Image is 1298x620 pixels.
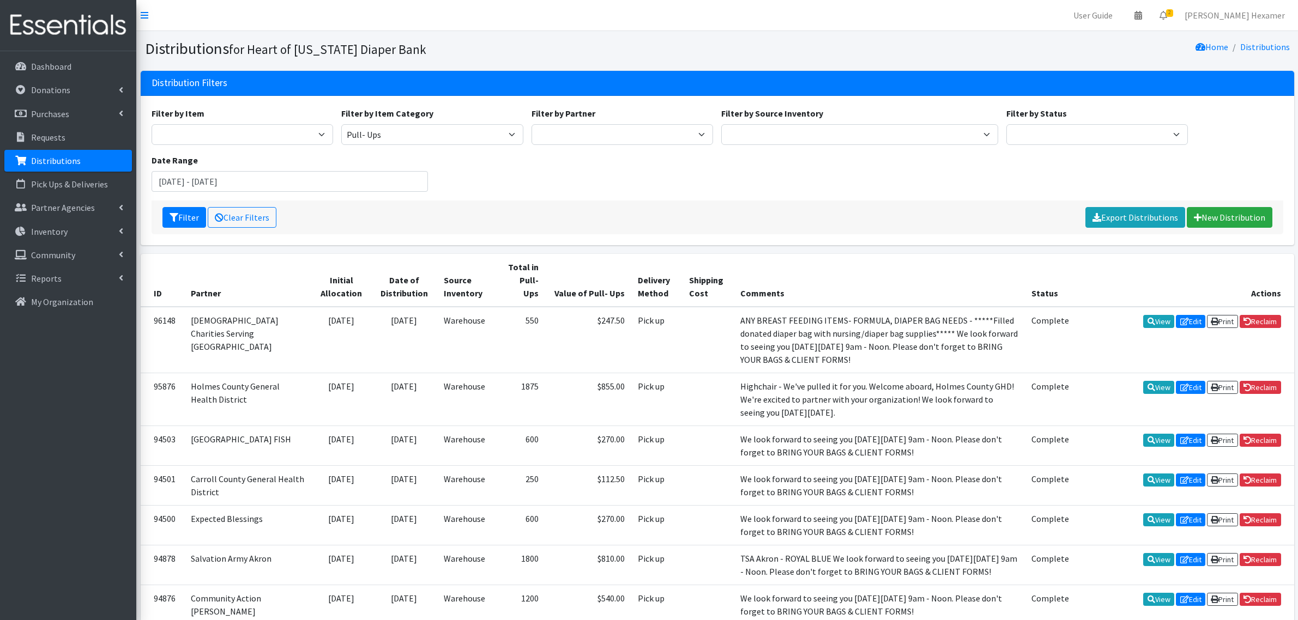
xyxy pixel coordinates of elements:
[1143,593,1174,606] a: View
[312,465,371,505] td: [DATE]
[631,307,683,373] td: Pick up
[1076,254,1294,307] th: Actions
[1176,553,1205,566] a: Edit
[1176,4,1294,26] a: [PERSON_NAME] Hexamer
[1166,9,1173,17] span: 2
[152,154,198,167] label: Date Range
[31,226,68,237] p: Inventory
[1151,4,1176,26] a: 2
[545,545,631,585] td: $810.00
[162,207,206,228] button: Filter
[141,465,184,505] td: 94501
[721,107,823,120] label: Filter by Source Inventory
[312,545,371,585] td: [DATE]
[683,254,734,307] th: Shipping Cost
[497,545,545,585] td: 1800
[1176,434,1205,447] a: Edit
[141,426,184,465] td: 94503
[4,103,132,125] a: Purchases
[437,307,497,373] td: Warehouse
[545,505,631,545] td: $270.00
[4,244,132,266] a: Community
[1207,513,1238,526] a: Print
[1240,513,1281,526] a: Reclaim
[545,426,631,465] td: $270.00
[152,107,204,120] label: Filter by Item
[631,426,683,465] td: Pick up
[734,254,1025,307] th: Comments
[4,7,132,44] img: HumanEssentials
[4,56,132,77] a: Dashboard
[141,254,184,307] th: ID
[31,61,71,72] p: Dashboard
[1143,513,1174,526] a: View
[1207,381,1238,394] a: Print
[1176,473,1205,487] a: Edit
[31,202,95,213] p: Partner Agencies
[4,173,132,195] a: Pick Ups & Deliveries
[1143,381,1174,394] a: View
[631,373,683,426] td: Pick up
[497,254,545,307] th: Total in Pull- Ups
[734,505,1025,545] td: We look forward to seeing you [DATE][DATE] 9am - Noon. Please don't forget to BRING YOUR BAGS & C...
[152,171,428,192] input: January 1, 2011 - December 31, 2011
[184,505,312,545] td: Expected Blessings
[734,373,1025,426] td: Highchair - We've pulled it for you. Welcome aboard, Holmes County GHD! We're excited to partner ...
[631,254,683,307] th: Delivery Method
[1176,381,1205,394] a: Edit
[1143,553,1174,566] a: View
[1187,207,1272,228] a: New Distribution
[4,126,132,148] a: Requests
[1207,553,1238,566] a: Print
[31,273,62,284] p: Reports
[4,291,132,313] a: My Organization
[141,307,184,373] td: 96148
[4,268,132,289] a: Reports
[31,108,69,119] p: Purchases
[545,254,631,307] th: Value of Pull- Ups
[4,221,132,242] a: Inventory
[371,505,437,545] td: [DATE]
[31,155,81,166] p: Distributions
[184,545,312,585] td: Salvation Army Akron
[1065,4,1121,26] a: User Guide
[312,373,371,426] td: [DATE]
[1025,373,1076,426] td: Complete
[31,132,65,143] p: Requests
[1176,315,1205,328] a: Edit
[341,107,433,120] label: Filter by Item Category
[1240,593,1281,606] a: Reclaim
[1025,505,1076,545] td: Complete
[1143,434,1174,447] a: View
[545,465,631,505] td: $112.50
[371,426,437,465] td: [DATE]
[184,465,312,505] td: Carroll County General Health District
[1025,307,1076,373] td: Complete
[31,250,75,260] p: Community
[734,426,1025,465] td: We look forward to seeing you [DATE][DATE] 9am - Noon. Please don't forget to BRING YOUR BAGS & C...
[371,545,437,585] td: [DATE]
[371,465,437,505] td: [DATE]
[31,84,70,95] p: Donations
[1176,513,1205,526] a: Edit
[1143,315,1174,328] a: View
[497,505,545,545] td: 600
[497,373,545,426] td: 1875
[497,465,545,505] td: 250
[184,307,312,373] td: [DEMOGRAPHIC_DATA] Charities Serving [GEOGRAPHIC_DATA]
[141,505,184,545] td: 94500
[31,179,108,190] p: Pick Ups & Deliveries
[145,39,714,58] h1: Distributions
[152,77,227,89] h3: Distribution Filters
[4,197,132,218] a: Partner Agencies
[312,254,371,307] th: Initial Allocation
[631,505,683,545] td: Pick up
[437,254,497,307] th: Source Inventory
[497,307,545,373] td: 550
[229,41,426,57] small: for Heart of [US_STATE] Diaper Bank
[1143,473,1174,487] a: View
[437,373,497,426] td: Warehouse
[371,254,437,307] th: Date of Distribution
[141,545,184,585] td: 94878
[1240,41,1290,52] a: Distributions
